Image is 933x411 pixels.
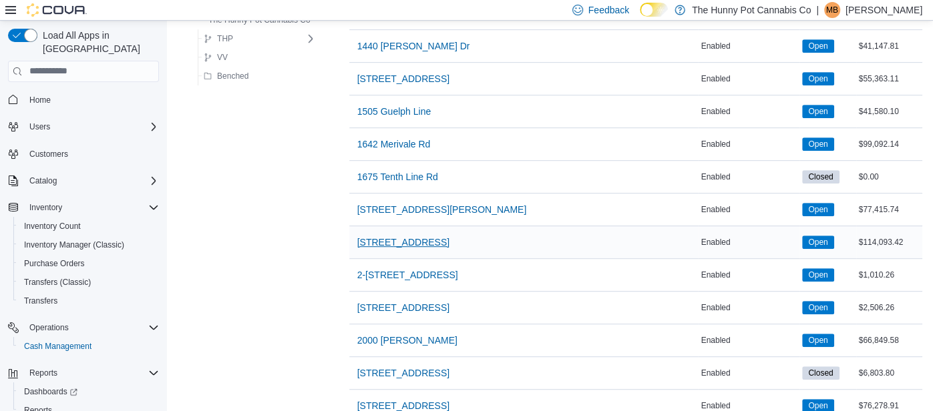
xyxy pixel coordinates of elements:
[846,2,922,18] p: [PERSON_NAME]
[802,105,833,118] span: Open
[640,3,668,17] input: Dark Mode
[357,170,438,183] span: 1675 Tenth Line Rd
[856,71,923,87] div: $55,363.11
[24,365,159,381] span: Reports
[24,173,159,189] span: Catalog
[24,199,159,216] span: Inventory
[856,169,923,185] div: $0.00
[826,2,838,18] span: MB
[24,199,67,216] button: Inventory
[352,131,436,157] button: 1642 Merivale Rd
[19,274,159,290] span: Transfers (Classic)
[19,384,83,400] a: Dashboards
[357,366,449,380] span: [STREET_ADDRESS]
[198,49,233,65] button: VV
[816,2,819,18] p: |
[24,91,159,108] span: Home
[856,38,923,54] div: $41,147.81
[19,237,159,253] span: Inventory Manager (Classic)
[29,95,51,105] span: Home
[24,119,55,135] button: Users
[802,236,833,249] span: Open
[24,320,159,336] span: Operations
[698,38,799,54] div: Enabled
[37,29,159,55] span: Load All Apps in [GEOGRAPHIC_DATA]
[352,163,443,190] button: 1675 Tenth Line Rd
[19,256,159,272] span: Purchase Orders
[3,364,164,382] button: Reports
[19,218,86,234] a: Inventory Count
[808,105,827,117] span: Open
[856,136,923,152] div: $99,092.14
[217,33,233,44] span: THP
[3,171,164,190] button: Catalog
[29,202,62,213] span: Inventory
[352,294,455,321] button: [STREET_ADDRESS]
[198,68,254,84] button: Benched
[802,268,833,282] span: Open
[802,301,833,314] span: Open
[357,236,449,249] span: [STREET_ADDRESS]
[352,360,455,386] button: [STREET_ADDRESS]
[808,334,827,346] span: Open
[24,320,74,336] button: Operations
[24,386,77,397] span: Dashboards
[217,71,248,81] span: Benched
[27,3,87,17] img: Cova
[13,217,164,236] button: Inventory Count
[856,300,923,316] div: $2,506.26
[19,256,90,272] a: Purchase Orders
[698,136,799,152] div: Enabled
[24,365,63,381] button: Reports
[698,332,799,348] div: Enabled
[13,273,164,292] button: Transfers (Classic)
[24,92,56,108] a: Home
[19,237,130,253] a: Inventory Manager (Classic)
[24,277,91,288] span: Transfers (Classic)
[24,145,159,162] span: Customers
[29,368,57,378] span: Reports
[856,201,923,218] div: $77,415.74
[802,170,839,183] span: Closed
[24,146,73,162] a: Customers
[3,318,164,337] button: Operations
[698,103,799,119] div: Enabled
[13,337,164,356] button: Cash Management
[24,173,62,189] button: Catalog
[352,65,455,92] button: [STREET_ADDRESS]
[352,33,476,59] button: 1440 [PERSON_NAME] Dr
[352,262,463,288] button: 2-[STREET_ADDRESS]
[808,302,827,314] span: Open
[19,274,96,290] a: Transfers (Classic)
[24,341,91,352] span: Cash Management
[808,269,827,281] span: Open
[856,103,923,119] div: $41,580.10
[698,234,799,250] div: Enabled
[808,367,833,379] span: Closed
[808,138,827,150] span: Open
[19,218,159,234] span: Inventory Count
[808,73,827,85] span: Open
[3,90,164,109] button: Home
[802,203,833,216] span: Open
[698,365,799,381] div: Enabled
[3,117,164,136] button: Users
[352,98,437,125] button: 1505 Guelph Line
[352,229,455,256] button: [STREET_ADDRESS]
[19,338,159,354] span: Cash Management
[808,236,827,248] span: Open
[802,137,833,151] span: Open
[802,334,833,347] span: Open
[24,296,57,306] span: Transfers
[13,292,164,310] button: Transfers
[357,72,449,85] span: [STREET_ADDRESS]
[357,301,449,314] span: [STREET_ADDRESS]
[24,119,159,135] span: Users
[13,236,164,254] button: Inventory Manager (Classic)
[29,149,68,159] span: Customers
[357,203,527,216] span: [STREET_ADDRESS][PERSON_NAME]
[808,203,827,216] span: Open
[698,201,799,218] div: Enabled
[357,105,431,118] span: 1505 Guelph Line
